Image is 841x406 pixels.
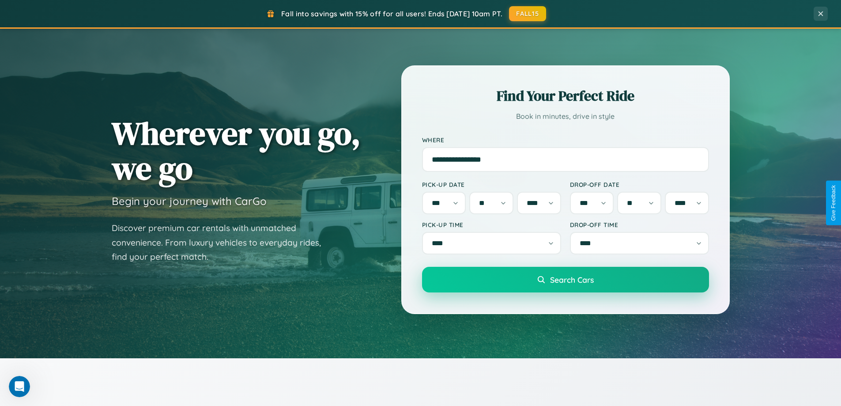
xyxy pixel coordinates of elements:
p: Discover premium car rentals with unmatched convenience. From luxury vehicles to everyday rides, ... [112,221,332,264]
label: Drop-off Time [570,221,709,228]
span: Fall into savings with 15% off for all users! Ends [DATE] 10am PT. [281,9,502,18]
span: Search Cars [550,275,594,285]
div: Give Feedback [830,185,837,221]
button: FALL15 [509,6,546,21]
p: Book in minutes, drive in style [422,110,709,123]
h3: Begin your journey with CarGo [112,194,267,208]
h2: Find Your Perfect Ride [422,86,709,106]
label: Pick-up Date [422,181,561,188]
iframe: Intercom live chat [9,376,30,397]
label: Pick-up Time [422,221,561,228]
label: Where [422,136,709,144]
button: Search Cars [422,267,709,292]
h1: Wherever you go, we go [112,116,361,186]
label: Drop-off Date [570,181,709,188]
